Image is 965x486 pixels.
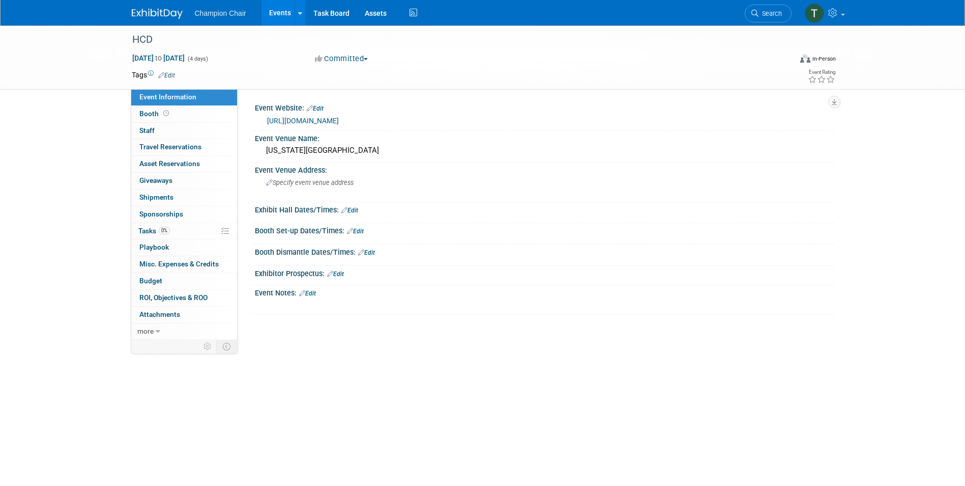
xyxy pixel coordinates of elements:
[139,143,201,151] span: Travel Reservations
[139,310,180,318] span: Attachments
[216,340,237,353] td: Toggle Event Tabs
[139,260,219,268] span: Misc. Expenses & Credits
[132,53,185,63] span: [DATE] [DATE]
[131,256,237,273] a: Misc. Expenses & Credits
[131,123,237,139] a: Staff
[131,156,237,172] a: Asset Reservations
[138,227,170,235] span: Tasks
[347,228,364,235] a: Edit
[131,206,237,223] a: Sponsorships
[262,143,826,158] div: [US_STATE][GEOGRAPHIC_DATA]
[758,10,782,17] span: Search
[154,54,163,62] span: to
[131,290,237,306] a: ROI, Objectives & ROO
[139,159,200,168] span: Asset Reservations
[195,9,246,17] span: Champion Chair
[732,53,836,68] div: Event Format
[131,223,237,239] a: Tasks0%
[139,176,172,184] span: Giveaways
[158,72,175,79] a: Edit
[311,53,372,64] button: Committed
[131,89,237,105] a: Event Information
[358,249,375,256] a: Edit
[267,117,339,125] a: [URL][DOMAIN_NAME]
[187,56,208,62] span: (4 days)
[131,139,237,155] a: Travel Reservations
[159,227,170,234] span: 0%
[129,31,776,49] div: HCD
[255,131,834,144] div: Event Venue Name:
[139,193,173,201] span: Shipments
[255,163,834,175] div: Event Venue Address:
[131,239,237,256] a: Playbook
[808,70,835,75] div: Event Rating
[199,340,217,353] td: Personalize Event Tab Strip
[131,106,237,122] a: Booth
[131,173,237,189] a: Giveaways
[327,271,344,278] a: Edit
[805,4,824,23] img: Tara Bauer
[139,277,162,285] span: Budget
[255,100,834,114] div: Event Website:
[255,245,834,258] div: Booth Dismantle Dates/Times:
[139,243,169,251] span: Playbook
[745,5,792,22] a: Search
[812,55,836,63] div: In-Person
[132,70,175,80] td: Tags
[139,93,196,101] span: Event Information
[139,126,155,134] span: Staff
[161,110,171,117] span: Booth not reserved yet
[131,307,237,323] a: Attachments
[255,202,834,215] div: Exhibit Hall Dates/Times:
[266,179,354,186] span: Specify event venue address
[132,9,183,19] img: ExhibitDay
[139,293,208,302] span: ROI, Objectives & ROO
[341,207,358,214] a: Edit
[131,273,237,289] a: Budget
[255,266,834,279] div: Exhibitor Prospectus:
[255,223,834,236] div: Booth Set-up Dates/Times:
[139,110,171,118] span: Booth
[137,327,154,335] span: more
[800,55,810,63] img: Format-Inperson.png
[131,323,237,340] a: more
[139,210,183,218] span: Sponsorships
[131,190,237,206] a: Shipments
[255,285,834,299] div: Event Notes:
[307,105,324,112] a: Edit
[299,290,316,297] a: Edit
